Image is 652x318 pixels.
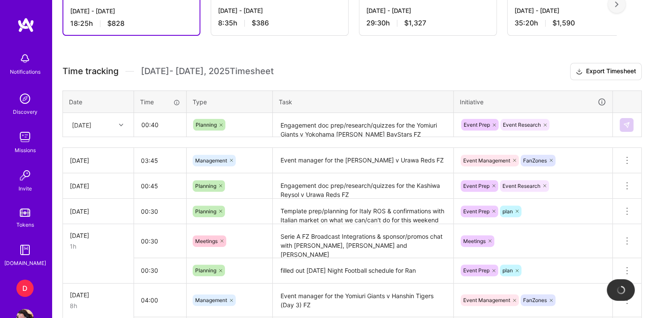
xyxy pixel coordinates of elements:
span: FanZones [523,297,547,303]
span: FanZones [523,157,547,164]
textarea: Event manager for the Yomiuri Giants v Hanshin Tigers (Day 3) FZ [274,284,452,317]
div: Notifications [10,67,41,76]
div: 29:30 h [366,19,490,28]
textarea: Engagement doc prep/research/quizzes for the Kashiwa Reysol v Urawa Reds FZ [274,174,452,198]
input: HH:MM [134,149,186,172]
textarea: Template prep/planning for Italy ROS & confirmations with Italian market on what we can/can't do ... [274,200,452,223]
span: Event Research [503,122,541,128]
i: icon Download [576,67,583,76]
span: $1,327 [404,19,426,28]
div: [DOMAIN_NAME] [4,259,46,268]
img: bell [16,50,34,67]
span: Planning [196,122,217,128]
span: $1,590 [552,19,575,28]
div: Invite [19,184,32,193]
div: Time [140,97,180,106]
span: Meetings [463,238,486,244]
img: right [615,1,618,7]
th: Task [273,90,454,113]
textarea: Serie A FZ Broadcast Integrations & sponsor/promos chat with [PERSON_NAME], [PERSON_NAME] and [PE... [274,225,452,257]
span: Planning [195,183,216,189]
div: [DATE] - [DATE] [70,6,193,16]
button: Export Timesheet [570,63,642,80]
img: Submit [623,122,630,128]
div: [DATE] - [DATE] [515,6,638,15]
img: guide book [16,241,34,259]
span: Event Prep [463,208,490,215]
img: Invite [16,167,34,184]
div: 8h [70,301,127,310]
input: HH:MM [134,289,186,312]
div: [DATE] [70,156,127,165]
span: Management [195,157,227,164]
span: plan [502,208,513,215]
img: teamwork [16,128,34,146]
div: Tokens [16,220,34,229]
div: [DATE] [70,207,127,216]
textarea: Event manager for the [PERSON_NAME] v Urawa Reds FZ [274,149,452,172]
div: 1h [70,242,127,251]
span: Event Prep [463,267,490,274]
div: D [16,280,34,297]
div: [DATE] - [DATE] [366,6,490,15]
img: loading [615,284,626,296]
th: Date [63,90,134,113]
span: Planning [195,267,216,274]
span: Planning [195,208,216,215]
span: Event Prep [463,183,490,189]
span: Time tracking [62,66,119,77]
span: $828 [107,19,125,28]
span: [DATE] - [DATE] , 2025 Timesheet [141,66,274,77]
span: Management [195,297,227,303]
input: HH:MM [134,200,186,223]
input: HH:MM [134,259,186,282]
div: 18:25 h [70,19,193,28]
span: Event Management [463,297,510,303]
textarea: filled out [DATE] Night Football schedule for Ran [274,259,452,283]
img: tokens [20,209,30,217]
i: icon Chevron [119,123,123,127]
span: Meetings [195,238,218,244]
div: Initiative [460,97,606,107]
th: Type [187,90,273,113]
img: discovery [16,90,34,107]
textarea: Engagement doc prep/research/quizzes for the Yomiuri Giants v Yokohama [PERSON_NAME] BayStars FZ [274,114,452,137]
div: Missions [15,146,36,155]
input: HH:MM [134,175,186,197]
input: HH:MM [134,113,186,136]
div: 8:35 h [218,19,341,28]
div: [DATE] [72,120,91,129]
img: logo [17,17,34,33]
input: HH:MM [134,230,186,253]
span: Event Prep [464,122,490,128]
span: Event Research [502,183,540,189]
div: [DATE] [70,231,127,240]
div: null [620,118,634,132]
span: $386 [252,19,269,28]
div: Discovery [13,107,37,116]
span: Event Management [463,157,510,164]
span: plan [502,267,513,274]
div: 35:20 h [515,19,638,28]
div: [DATE] [70,290,127,299]
a: D [14,280,36,297]
div: [DATE] [70,181,127,190]
div: [DATE] - [DATE] [218,6,341,15]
